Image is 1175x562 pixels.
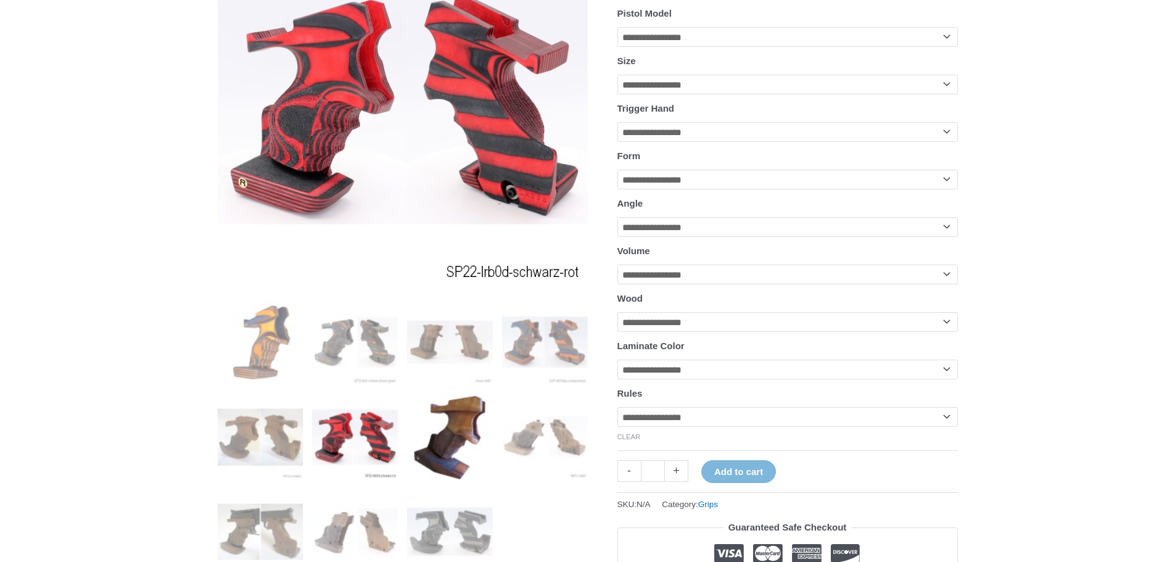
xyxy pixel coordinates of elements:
[407,394,493,480] img: Rink Grip for Sport Pistol - Image 7
[701,460,776,483] button: Add to cart
[724,519,852,536] legend: Guaranteed Safe Checkout
[617,497,651,512] span: SKU:
[665,460,688,482] a: +
[617,341,685,351] label: Laminate Color
[617,103,675,114] label: Trigger Hand
[312,299,398,385] img: Rink Grip for Sport Pistol - Image 2
[502,394,588,480] img: Rink Sport Pistol Grip
[617,198,643,209] label: Angle
[617,293,643,304] label: Wood
[407,299,493,385] img: Rink Grip for Sport Pistol - Image 3
[617,8,672,19] label: Pistol Model
[617,460,641,482] a: -
[218,299,303,385] img: Rink Grip for Sport Pistol
[617,246,650,256] label: Volume
[617,388,643,399] label: Rules
[218,394,303,480] img: Rink Grip for Sport Pistol - Image 5
[312,394,398,480] img: Rink Grip for Sport Pistol - Image 6
[617,433,641,440] a: Clear options
[617,56,636,66] label: Size
[641,460,665,482] input: Product quantity
[698,500,718,509] a: Grips
[617,151,641,161] label: Form
[637,500,651,509] span: N/A
[502,299,588,385] img: Rink Grip for Sport Pistol - Image 4
[662,497,718,512] span: Category:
